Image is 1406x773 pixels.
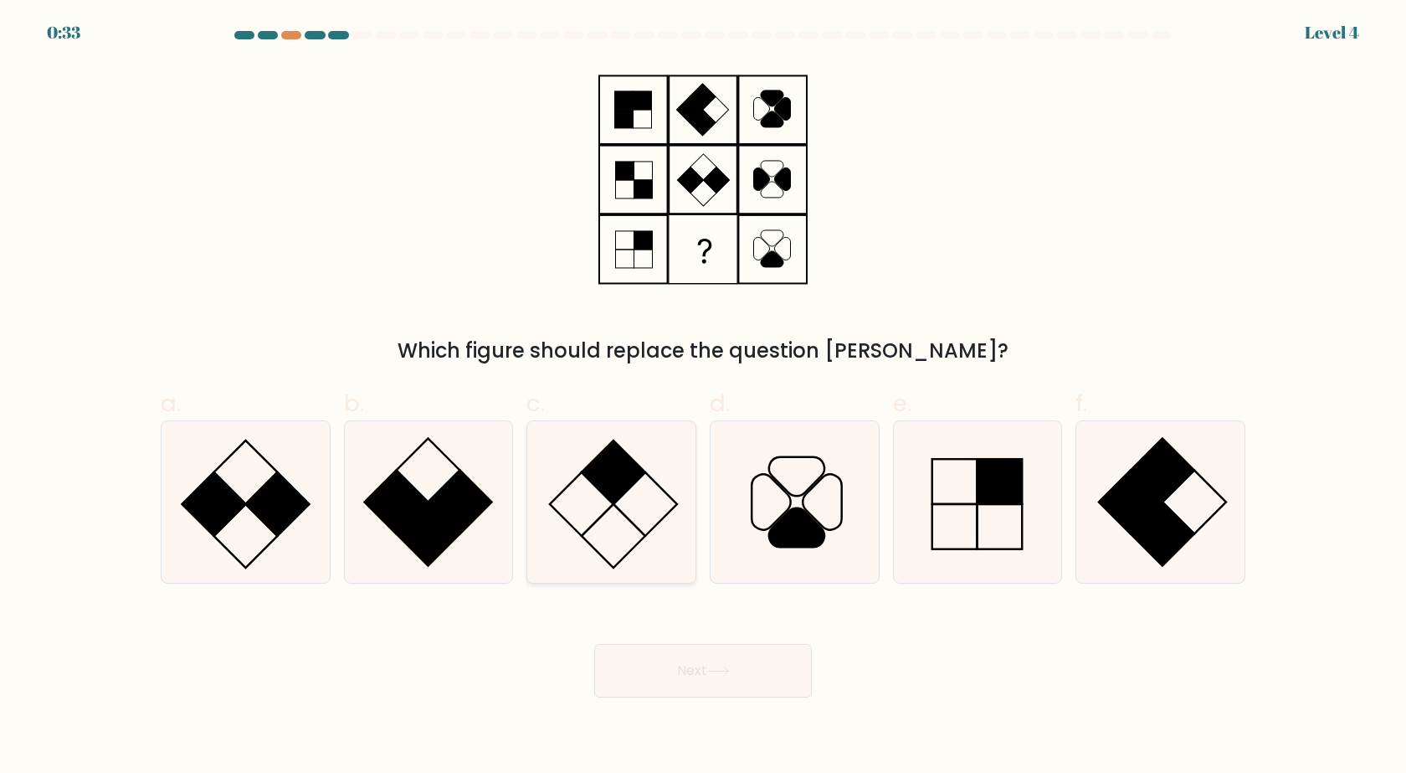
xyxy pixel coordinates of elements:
span: b. [344,387,364,420]
span: e. [893,387,911,420]
span: a. [161,387,181,420]
button: Next [594,644,812,698]
span: c. [526,387,545,420]
div: Level 4 [1305,20,1359,45]
span: d. [710,387,730,420]
div: Which figure should replace the question [PERSON_NAME]? [171,336,1235,366]
span: f. [1075,387,1087,420]
div: 0:33 [47,20,80,45]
